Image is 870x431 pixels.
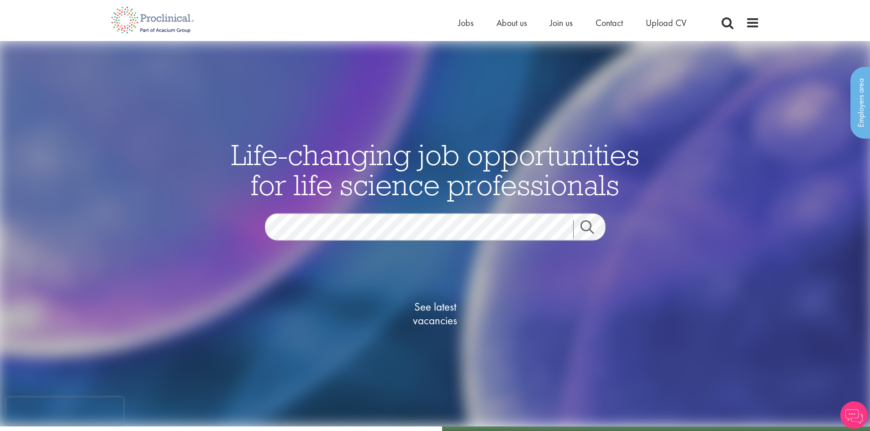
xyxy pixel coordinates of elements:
a: Jobs [458,17,474,29]
a: Job search submit button [573,220,612,238]
a: See latestvacancies [390,263,481,363]
iframe: reCAPTCHA [6,397,123,425]
a: Join us [550,17,573,29]
span: See latest vacancies [390,300,481,327]
a: About us [496,17,527,29]
img: Chatbot [840,401,868,429]
a: Contact [596,17,623,29]
span: Life-changing job opportunities for life science professionals [231,136,639,203]
a: Upload CV [646,17,686,29]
